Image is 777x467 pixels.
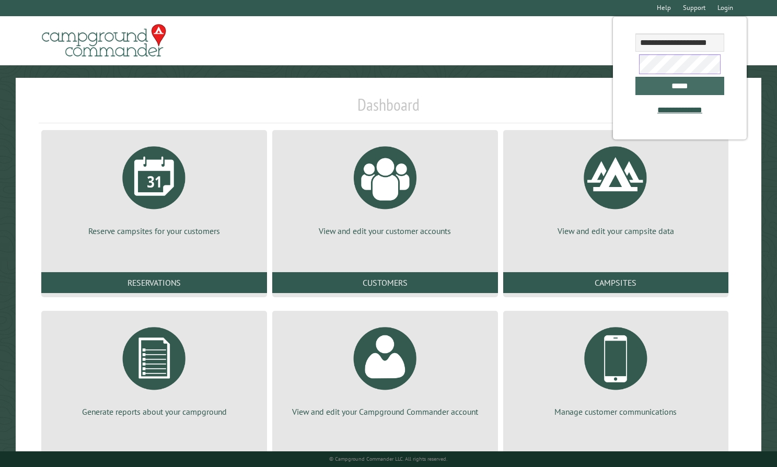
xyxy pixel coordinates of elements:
[285,138,485,237] a: View and edit your customer accounts
[516,319,716,417] a: Manage customer communications
[54,319,254,417] a: Generate reports about your campground
[272,272,498,293] a: Customers
[54,406,254,417] p: Generate reports about your campground
[39,95,738,123] h1: Dashboard
[285,406,485,417] p: View and edit your Campground Commander account
[516,406,716,417] p: Manage customer communications
[503,272,729,293] a: Campsites
[516,138,716,237] a: View and edit your campsite data
[41,272,267,293] a: Reservations
[285,225,485,237] p: View and edit your customer accounts
[285,319,485,417] a: View and edit your Campground Commander account
[54,225,254,237] p: Reserve campsites for your customers
[329,456,447,462] small: © Campground Commander LLC. All rights reserved.
[39,20,169,61] img: Campground Commander
[54,138,254,237] a: Reserve campsites for your customers
[516,225,716,237] p: View and edit your campsite data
